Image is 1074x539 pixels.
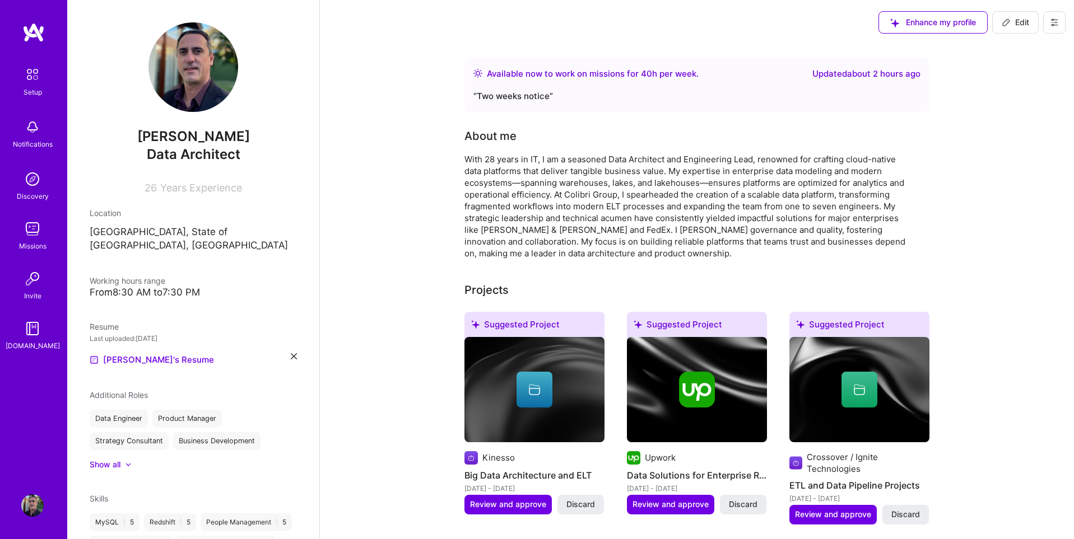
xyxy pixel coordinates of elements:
img: Company logo [789,456,802,470]
img: Company logo [679,372,715,407]
span: | [123,518,125,527]
span: Review and approve [795,509,871,520]
span: 26 [145,182,157,194]
div: Redshift 5 [144,513,196,531]
img: setup [21,63,44,86]
img: Availability [473,69,482,78]
div: With 28 years in IT, I am a seasoned Data Architect and Engineering Lead, renowned for crafting c... [464,153,913,259]
div: [DOMAIN_NAME] [6,340,60,351]
span: Discard [891,509,920,520]
div: Updated about 2 hours ago [812,67,920,81]
img: teamwork [21,218,44,240]
span: Years Experience [160,182,242,194]
button: Discard [557,495,604,514]
span: Review and approve [470,499,546,510]
img: bell [21,116,44,138]
img: cover [464,337,605,442]
button: Review and approve [627,495,714,514]
button: Review and approve [789,505,877,524]
div: People Management 5 [201,513,292,531]
div: Projects [464,282,509,298]
div: Notifications [13,138,53,150]
div: Strategy Consultant [90,432,169,450]
span: Discard [729,499,757,510]
div: Available now to work on missions for h per week . [487,67,699,81]
div: Invite [24,290,41,302]
div: Suggested Project [789,312,929,341]
a: [PERSON_NAME]'s Resume [90,353,214,367]
span: | [276,518,278,527]
div: MySQL 5 [90,513,140,531]
span: Review and approve [633,499,709,510]
div: Kinesso [482,452,515,463]
div: Product Manager [152,410,222,428]
i: icon SuggestedTeams [796,320,805,329]
div: Location [90,207,297,219]
div: Data Engineer [90,410,148,428]
div: Suggested Project [627,312,767,341]
div: “ Two weeks notice ” [473,90,920,103]
img: Company logo [627,451,640,465]
img: cover [627,337,767,442]
button: Edit [992,11,1039,34]
h4: Data Solutions for Enterprise Reporting [627,468,767,482]
span: Skills [90,494,108,503]
img: discovery [21,168,44,190]
img: Resume [90,355,99,364]
div: Last uploaded: [DATE] [90,332,297,344]
img: logo [22,22,45,43]
span: Discard [566,499,595,510]
i: icon SuggestedTeams [634,320,642,329]
div: Missions [19,240,47,252]
div: Suggested Project [464,312,605,341]
p: [GEOGRAPHIC_DATA], State of [GEOGRAPHIC_DATA], [GEOGRAPHIC_DATA] [90,226,297,252]
img: User Avatar [21,494,44,517]
div: [DATE] - [DATE] [789,493,929,504]
span: Edit [1002,17,1029,28]
div: Upwork [645,452,676,463]
div: About me [464,128,517,144]
span: 40 [641,68,652,79]
span: Resume [90,322,119,331]
div: [DATE] - [DATE] [627,482,767,494]
span: | [180,518,182,527]
h4: ETL and Data Pipeline Projects [789,478,929,493]
i: icon SuggestedTeams [471,320,480,329]
span: [PERSON_NAME] [90,128,297,145]
div: Show all [90,459,120,470]
span: Additional Roles [90,390,148,400]
a: User Avatar [18,494,47,517]
img: Invite [21,268,44,290]
i: icon Close [291,353,297,359]
div: From 8:30 AM to 7:30 PM [90,287,297,298]
img: Company logo [464,451,478,465]
img: guide book [21,317,44,340]
div: Crossover / Ignite Technologies [807,451,929,475]
div: [DATE] - [DATE] [464,482,605,494]
button: Discard [882,505,929,524]
button: Review and approve [464,495,552,514]
img: User Avatar [148,22,238,112]
div: Business Development [173,432,261,450]
h4: Big Data Architecture and ELT [464,468,605,482]
span: Data Architect [147,146,240,162]
div: Discovery [17,190,49,202]
div: Setup [24,86,42,98]
span: Working hours range [90,276,165,285]
img: cover [789,337,929,442]
button: Discard [720,495,766,514]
